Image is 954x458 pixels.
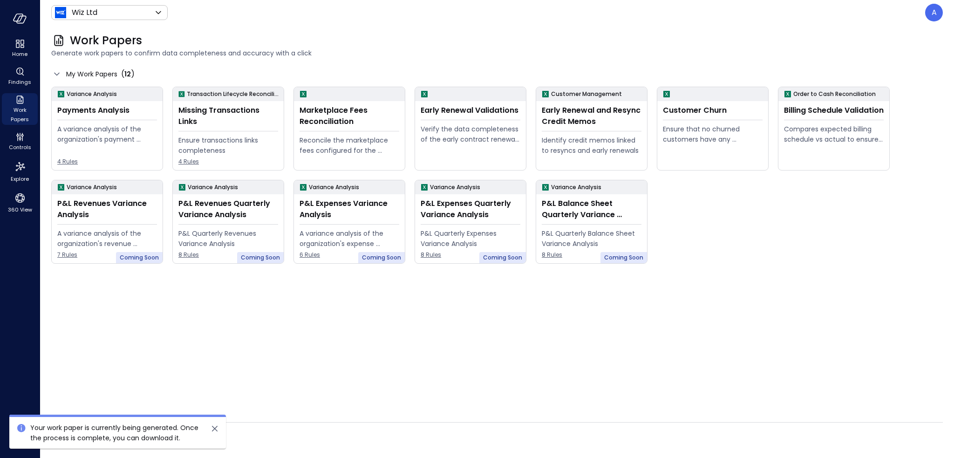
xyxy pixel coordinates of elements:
div: Early Renewal and Resync Credit Memos [542,105,641,127]
div: Ensure that no churned customers have any remaining open invoices [663,124,763,144]
span: My Work Papers [66,69,117,79]
div: Abel Zhao [925,4,943,21]
div: Verify the data completeness of the early contract renewal process [421,124,520,144]
span: Work Papers [70,33,142,48]
div: Missing Transactions Links [178,105,278,127]
span: 8 Rules [178,250,278,260]
p: Variance Analysis [430,183,480,192]
span: Your work paper is currently being generated. Once the process is complete, you can download it. [30,423,198,443]
p: Customer Management [551,89,622,99]
div: P&L Expenses Quarterly Variance Analysis [421,198,520,220]
div: A variance analysis of the organization's expense accounts [300,228,399,249]
span: Coming Soon [362,253,401,262]
span: Findings [8,77,31,87]
span: Explore [11,174,29,184]
span: Coming Soon [241,253,280,262]
div: Compares expected billing schedule vs actual to ensure timely and compliant invoicing [784,124,884,144]
span: Work Papers [6,105,34,124]
div: Payments Analysis [57,105,157,116]
span: Coming Soon [120,253,159,262]
img: Icon [55,7,66,18]
span: 8 Rules [542,250,641,260]
p: Variance Analysis [67,89,117,99]
p: Variance Analysis [67,183,117,192]
div: Identify credit memos linked to resyncs and early renewals [542,135,641,156]
span: Home [12,49,27,59]
p: Wiz Ltd [72,7,97,18]
div: P&L Quarterly Balance Sheet Variance Analysis [542,228,641,249]
div: P&L Quarterly Revenues Variance Analysis [178,228,278,249]
span: 6 Rules [300,250,399,260]
p: Variance Analysis [309,183,359,192]
div: P&L Revenues Quarterly Variance Analysis [178,198,278,220]
span: Coming Soon [483,253,522,262]
p: A [932,7,937,18]
button: close [209,423,220,434]
div: Reconcile the marketplace fees configured for the Opportunity to the actual fees being paid [300,135,399,156]
p: Order to Cash Reconciliation [793,89,876,99]
p: Variance Analysis [188,183,238,192]
div: Early Renewal Validations [421,105,520,116]
div: A variance analysis of the organization's revenue accounts [57,228,157,249]
span: Controls [9,143,31,152]
span: Coming Soon [604,253,643,262]
p: Variance Analysis [551,183,601,192]
div: Marketplace Fees Reconciliation [300,105,399,127]
div: Findings [2,65,38,88]
div: Work Papers [2,93,38,125]
span: 360 View [8,205,32,214]
div: Billing Schedule Validation [784,105,884,116]
div: P&L Revenues Variance Analysis [57,198,157,220]
div: P&L Quarterly Expenses Variance Analysis [421,228,520,249]
div: 360 View [2,190,38,215]
div: A variance analysis of the organization's payment transactions [57,124,157,144]
div: Customer Churn [663,105,763,116]
span: 4 Rules [178,157,278,166]
div: ( ) [121,68,135,80]
span: 8 Rules [421,250,520,260]
span: 7 Rules [57,250,157,260]
span: 12 [124,69,131,79]
span: Generate work papers to confirm data completeness and accuracy with a click [51,48,943,58]
div: Home [2,37,38,60]
div: P&L Balance Sheet Quarterly Variance Analysis [542,198,641,220]
span: 4 Rules [57,157,157,166]
div: Ensure transactions links completeness [178,135,278,156]
div: Explore [2,158,38,185]
div: P&L Expenses Variance Analysis [300,198,399,220]
p: Transaction Lifecycle Reconciliation [187,89,280,99]
div: Controls [2,130,38,153]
